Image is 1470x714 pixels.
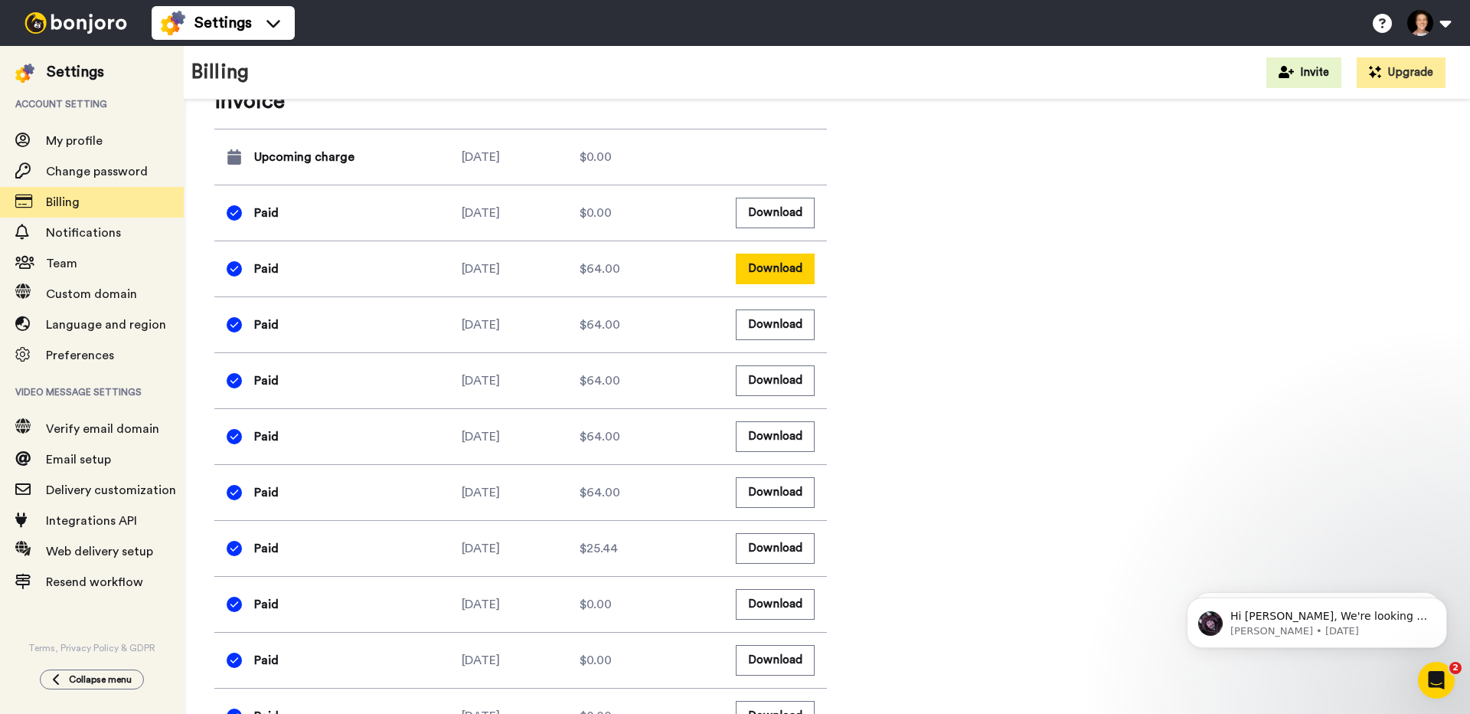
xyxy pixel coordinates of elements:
button: Download [736,589,815,619]
span: Settings [194,12,252,34]
div: [DATE] [462,260,580,278]
div: [DATE] [462,372,580,390]
span: Email setup [46,454,111,466]
span: $25.44 [580,539,618,558]
span: Paid [254,427,279,446]
button: Upgrade [1357,57,1445,88]
span: Change password [46,165,148,178]
span: $64.00 [580,427,620,446]
span: $64.00 [580,316,620,334]
span: Paid [254,372,279,390]
span: Paid [254,204,279,222]
button: Collapse menu [40,670,144,689]
img: settings-colored.svg [15,64,34,83]
button: Download [736,645,815,675]
span: Custom domain [46,288,137,300]
div: [DATE] [462,595,580,614]
span: 2 [1449,662,1462,674]
span: Paid [254,651,279,670]
span: Team [46,257,77,270]
button: Download [736,198,815,228]
img: settings-colored.svg [161,11,185,35]
span: Resend workflow [46,576,143,588]
button: Invite [1266,57,1341,88]
span: Collapse menu [69,673,132,686]
img: bj-logo-header-white.svg [18,12,133,34]
button: Download [736,421,815,451]
button: Download [736,310,815,339]
span: Paid [254,595,279,614]
span: Verify email domain [46,423,159,435]
span: Preferences [46,349,114,362]
span: $0.00 [580,204,612,222]
p: Message from Matt, sent 9w ago [67,59,264,73]
span: Notifications [46,227,121,239]
span: Language and region [46,319,166,331]
button: Download [736,477,815,507]
span: Paid [254,539,279,558]
div: [DATE] [462,539,580,558]
iframe: Intercom notifications message [1164,565,1470,673]
span: Paid [254,316,279,334]
button: Download [736,533,815,563]
div: [DATE] [462,427,580,446]
span: $64.00 [580,483,620,502]
span: Integrations API [46,515,137,527]
iframe: Intercom live chat [1418,662,1455,699]
span: Paid [254,483,279,502]
span: My profile [46,135,103,147]
span: Delivery customization [46,484,176,496]
span: Paid [254,260,279,278]
div: $0.00 [580,148,697,166]
button: Download [736,365,815,395]
h1: Billing [191,61,249,84]
span: Hi [PERSON_NAME], We're looking to spread the word about [PERSON_NAME] a bit further and we need ... [67,44,264,224]
div: Settings [47,61,104,83]
span: $64.00 [580,372,620,390]
span: Web delivery setup [46,545,153,558]
div: [DATE] [462,483,580,502]
span: $0.00 [580,651,612,670]
div: [DATE] [462,316,580,334]
div: [DATE] [462,651,580,670]
div: [DATE] [462,204,580,222]
div: [DATE] [462,148,580,166]
span: Upcoming charge [254,148,354,166]
span: Billing [46,196,80,208]
span: Invoice [214,86,827,116]
span: $0.00 [580,595,612,614]
button: Download [736,254,815,283]
span: $64.00 [580,260,620,278]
